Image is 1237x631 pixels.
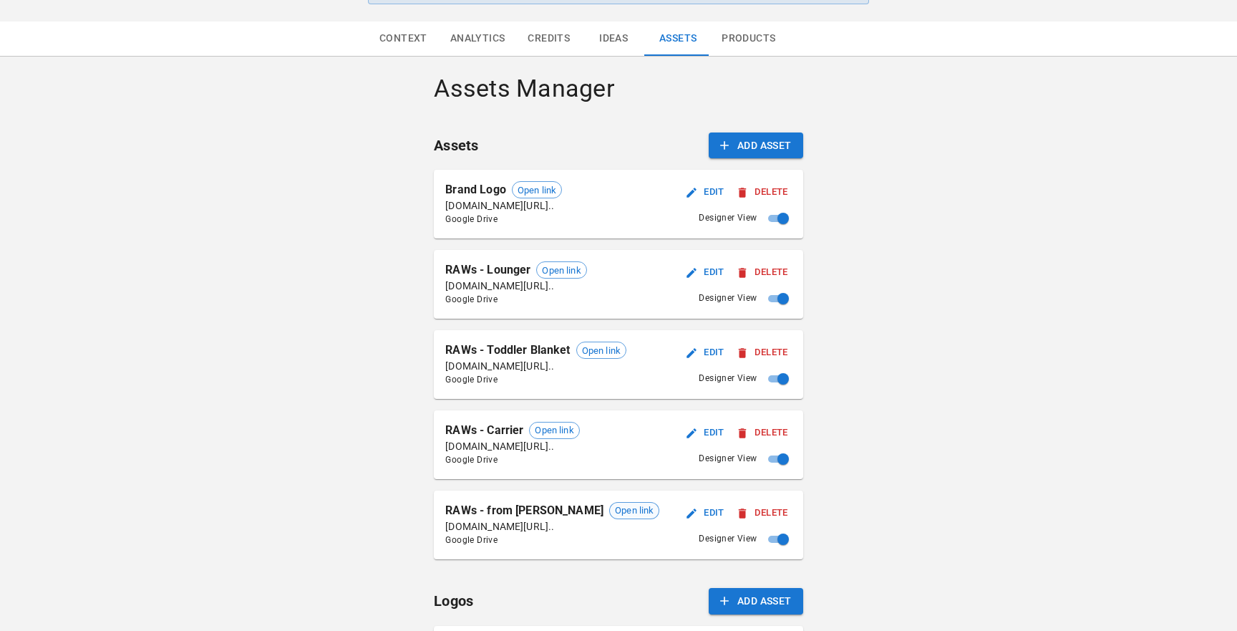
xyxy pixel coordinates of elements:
button: Delete [734,342,791,364]
button: Delete [734,502,791,524]
button: Add Asset [709,588,803,615]
span: Open link [530,423,578,438]
p: Brand Logo [445,181,506,198]
p: [DOMAIN_NAME][URL].. [445,279,586,293]
span: Open link [537,264,586,278]
button: Delete [734,261,791,284]
div: Open link [529,422,579,439]
button: Credits [516,21,581,56]
span: Open link [513,183,561,198]
span: Google Drive [445,534,659,548]
span: Designer View [699,532,757,546]
p: RAWs - Toddler Blanket [445,342,570,359]
button: Context [368,21,439,56]
div: Open link [512,181,562,198]
h4: Assets Manager [434,74,802,104]
p: [DOMAIN_NAME][URL].. [445,519,659,534]
span: Designer View [699,211,757,226]
button: Edit [682,342,728,364]
span: Designer View [699,452,757,466]
button: Analytics [439,21,517,56]
div: Open link [536,261,586,279]
p: RAWs - from [PERSON_NAME] [445,502,603,519]
button: Edit [682,261,728,284]
button: Edit [682,181,728,203]
p: RAWs - Lounger [445,261,530,279]
span: Open link [577,344,626,358]
button: Edit [682,422,728,444]
button: Assets [646,21,710,56]
span: Google Drive [445,213,562,227]
span: Designer View [699,292,757,306]
h6: Logos [434,589,473,612]
div: Open link [609,502,659,519]
span: Google Drive [445,453,579,468]
p: [DOMAIN_NAME][URL].. [445,439,579,453]
span: Google Drive [445,293,586,307]
p: [DOMAIN_NAME][URL].. [445,359,626,373]
div: Open link [576,342,626,359]
span: Google Drive [445,373,626,387]
button: Products [710,21,787,56]
p: [DOMAIN_NAME][URL].. [445,198,562,213]
button: Edit [682,502,728,524]
h6: Assets [434,134,478,157]
button: Ideas [581,21,646,56]
button: Delete [734,422,791,444]
span: Designer View [699,372,757,386]
button: Delete [734,181,791,203]
button: Add Asset [709,133,803,159]
p: RAWs - Carrier [445,422,523,439]
span: Open link [610,504,659,518]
